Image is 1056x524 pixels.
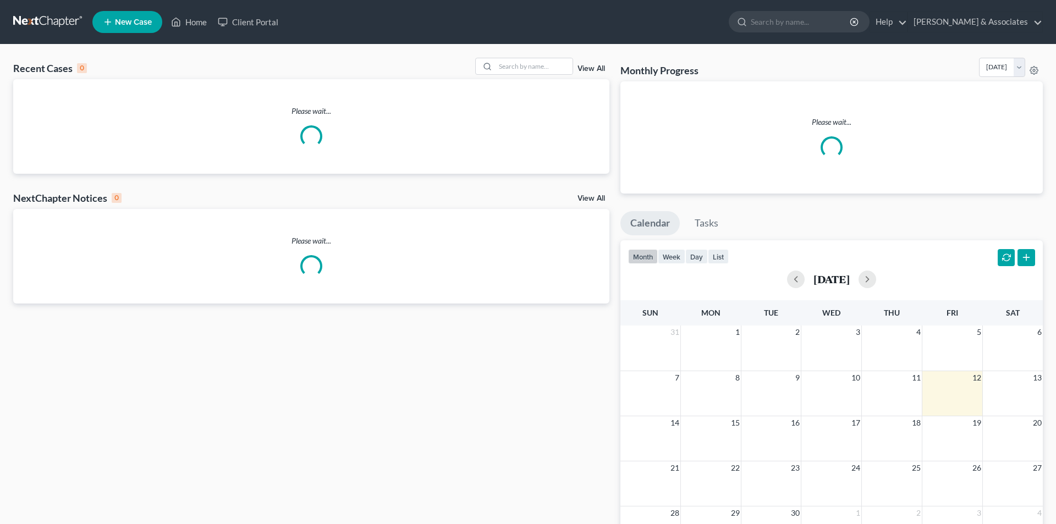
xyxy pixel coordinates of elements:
span: 1 [734,326,741,339]
span: 8 [734,371,741,384]
span: 28 [669,506,680,520]
a: View All [577,195,605,202]
p: Please wait... [13,235,609,246]
span: 15 [730,416,741,429]
span: 12 [971,371,982,384]
span: 5 [976,326,982,339]
button: week [658,249,685,264]
span: 16 [790,416,801,429]
span: 27 [1032,461,1043,475]
span: 31 [669,326,680,339]
span: 29 [730,506,741,520]
span: 22 [730,461,741,475]
span: 24 [850,461,861,475]
span: 19 [971,416,982,429]
p: Please wait... [13,106,609,117]
span: 20 [1032,416,1043,429]
span: 7 [674,371,680,384]
span: 17 [850,416,861,429]
span: 2 [915,506,922,520]
span: New Case [115,18,152,26]
a: View All [577,65,605,73]
span: 4 [1036,506,1043,520]
button: day [685,249,708,264]
span: 9 [794,371,801,384]
span: 3 [855,326,861,339]
span: Sun [642,308,658,317]
a: Calendar [620,211,680,235]
p: Please wait... [629,117,1034,128]
span: 18 [911,416,922,429]
button: list [708,249,729,264]
span: Tue [764,308,778,317]
h2: [DATE] [813,273,850,285]
span: 23 [790,461,801,475]
span: 3 [976,506,982,520]
span: Wed [822,308,840,317]
span: 1 [855,506,861,520]
span: Sat [1006,308,1020,317]
span: 2 [794,326,801,339]
a: [PERSON_NAME] & Associates [908,12,1042,32]
span: 30 [790,506,801,520]
span: Thu [884,308,900,317]
span: 26 [971,461,982,475]
span: Mon [701,308,721,317]
span: 13 [1032,371,1043,384]
div: NextChapter Notices [13,191,122,205]
input: Search by name... [751,12,851,32]
input: Search by name... [496,58,573,74]
a: Client Portal [212,12,284,32]
span: 14 [669,416,680,429]
button: month [628,249,658,264]
span: 11 [911,371,922,384]
a: Tasks [685,211,728,235]
div: 0 [77,63,87,73]
h3: Monthly Progress [620,64,698,77]
span: Fri [947,308,958,317]
span: 4 [915,326,922,339]
span: 25 [911,461,922,475]
a: Home [166,12,212,32]
span: 10 [850,371,861,384]
a: Help [870,12,907,32]
span: 6 [1036,326,1043,339]
div: 0 [112,193,122,203]
span: 21 [669,461,680,475]
div: Recent Cases [13,62,87,75]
